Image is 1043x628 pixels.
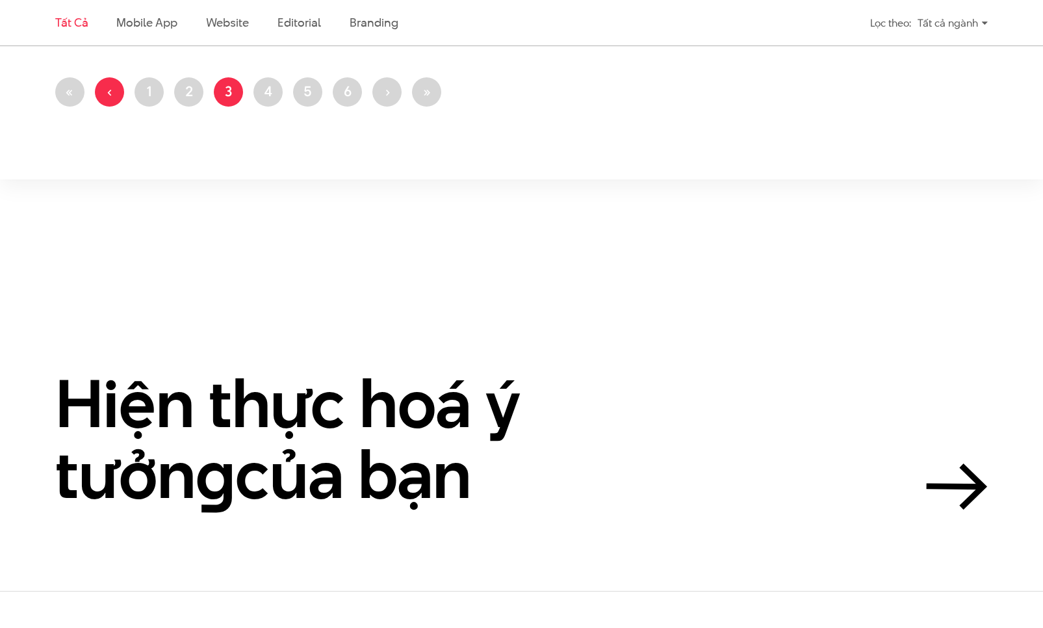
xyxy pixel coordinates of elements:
a: Hiện thực hoá ý tưởngcủa bạn [55,368,988,510]
en: g [196,428,235,521]
a: Website [206,14,249,31]
a: 4 [253,77,283,107]
a: Mobile app [116,14,177,31]
a: 5 [293,77,322,107]
a: 1 [135,77,164,107]
div: Tất cả ngành [918,12,988,34]
a: Editorial [277,14,321,31]
span: « [66,81,74,101]
span: › [385,81,390,101]
span: » [422,81,431,101]
a: 2 [174,77,203,107]
a: Branding [350,14,398,31]
div: Lọc theo: [870,12,911,34]
a: Tất cả [55,14,88,31]
span: ‹ [107,81,112,101]
h2: Hiện thực hoá ý tưởn của bạn [55,368,640,510]
a: 6 [333,77,362,107]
